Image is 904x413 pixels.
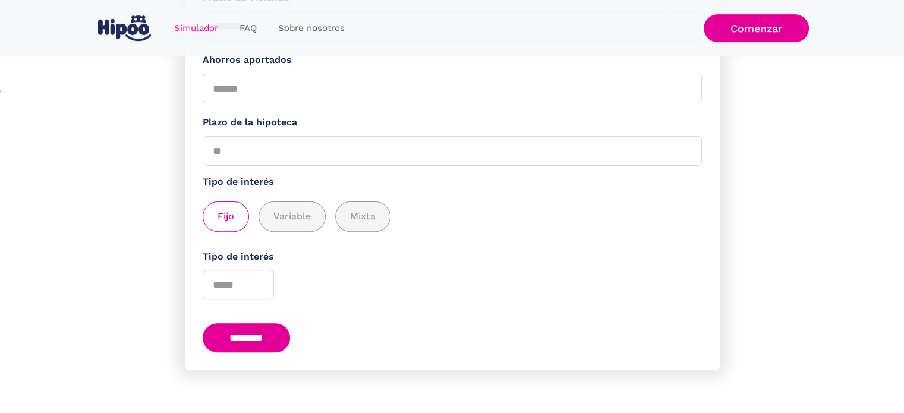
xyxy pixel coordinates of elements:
a: home [96,11,154,46]
a: Comenzar [704,14,809,42]
div: add_description_here [203,201,702,232]
a: Sobre nosotros [267,17,355,40]
label: Plazo de la hipoteca [203,115,702,130]
a: Simulador [163,17,229,40]
a: FAQ [229,17,267,40]
label: Tipo de interés [203,250,702,264]
label: Ahorros aportados [203,53,702,68]
span: Mixta [350,209,376,224]
label: Tipo de interés [203,175,702,190]
span: Fijo [218,209,234,224]
span: Variable [273,209,311,224]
